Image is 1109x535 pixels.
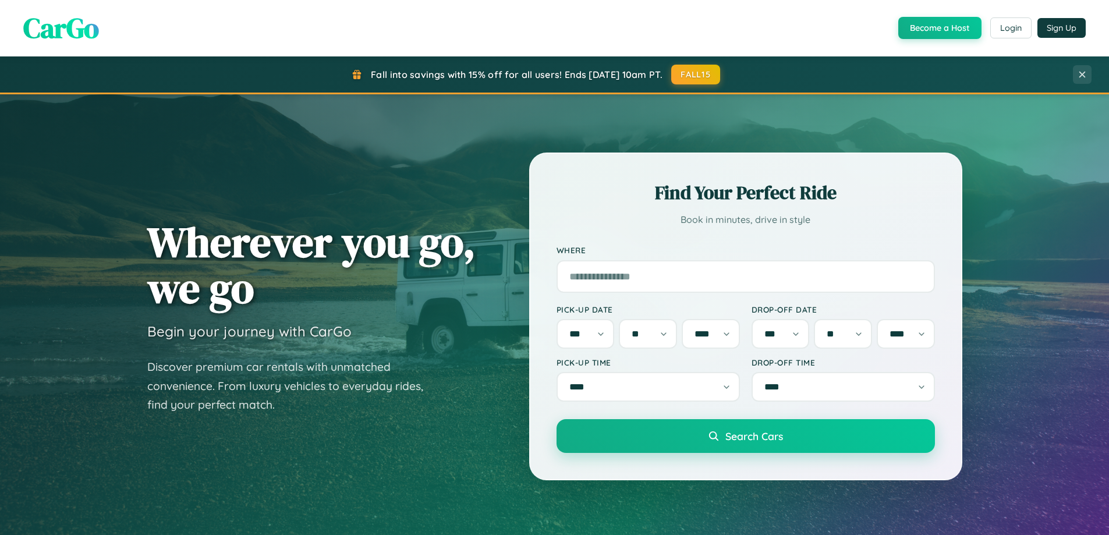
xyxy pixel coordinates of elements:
span: CarGo [23,9,99,47]
button: Search Cars [557,419,935,453]
p: Book in minutes, drive in style [557,211,935,228]
label: Pick-up Date [557,304,740,314]
label: Pick-up Time [557,357,740,367]
h3: Begin your journey with CarGo [147,323,352,340]
label: Where [557,246,935,256]
p: Discover premium car rentals with unmatched convenience. From luxury vehicles to everyday rides, ... [147,357,438,414]
label: Drop-off Date [752,304,935,314]
span: Search Cars [725,430,783,442]
button: FALL15 [671,65,720,84]
h2: Find Your Perfect Ride [557,180,935,206]
span: Fall into savings with 15% off for all users! Ends [DATE] 10am PT. [371,69,662,80]
button: Become a Host [898,17,982,39]
label: Drop-off Time [752,357,935,367]
button: Login [990,17,1032,38]
h1: Wherever you go, we go [147,219,476,311]
button: Sign Up [1037,18,1086,38]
